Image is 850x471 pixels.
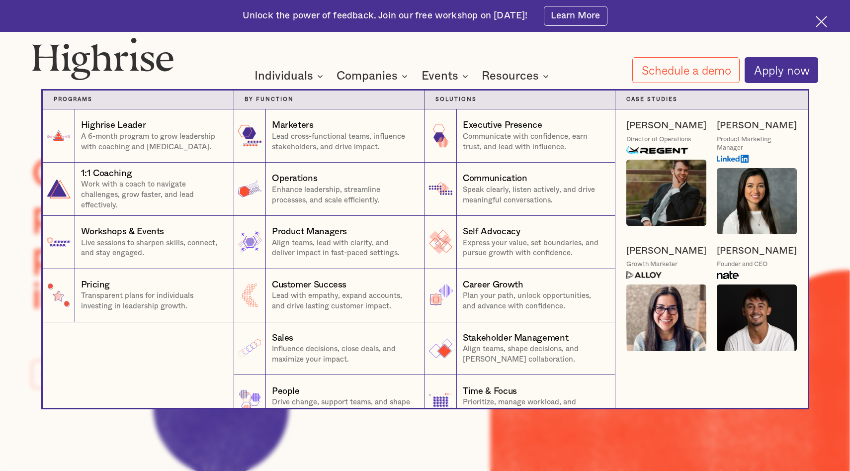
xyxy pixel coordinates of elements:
a: Stakeholder ManagementAlign teams, shape decisions, and [PERSON_NAME] collaboration. [425,322,615,376]
a: PeopleDrive change, support teams, and shape workplace culture. [234,375,425,428]
a: Time & FocusPrioritize, manage workload, and prevent burnout. [425,375,615,428]
a: Schedule a demo [632,57,740,83]
p: Work with a coach to navigate challenges, grow faster, and lead effectively. [81,180,223,211]
strong: Programs [54,96,92,102]
div: Sales [272,332,293,344]
a: Apply now [745,57,818,83]
a: [PERSON_NAME] [626,120,706,132]
img: Cross icon [816,16,827,27]
a: Learn More [544,6,608,26]
div: Communication [463,172,527,185]
div: People [272,385,300,397]
strong: by function [245,96,294,102]
div: Career Growth [463,279,523,291]
div: Product Marketing Manager [717,135,797,152]
p: Plan your path, unlock opportunities, and advance with confidence. [463,291,604,312]
div: Founder and CEO [717,260,767,269]
p: A 6-month program to grow leadership with coaching and [MEDICAL_DATA]. [81,132,223,153]
p: Influence decisions, close deals, and maximize your impact. [272,344,414,365]
div: Marketers [272,119,314,131]
div: Time & Focus [463,385,517,397]
p: Speak clearly, listen actively, and drive meaningful conversations. [463,185,604,206]
a: [PERSON_NAME] [717,120,797,132]
div: Workshops & Events [81,225,164,238]
a: SalesInfluence decisions, close deals, and maximize your impact. [234,322,425,376]
div: Operations [272,172,317,185]
a: Product ManagersAlign teams, lead with clarity, and deliver impact in fast-paced settings. [234,216,425,269]
p: Prioritize, manage workload, and prevent burnout. [463,397,604,418]
a: CommunicationSpeak clearly, listen actively, and drive meaningful conversations. [425,163,615,216]
p: Enhance leadership, streamline processes, and scale efficiently. [272,185,414,206]
div: 1:1 Coaching [81,167,132,180]
p: Align teams, shape decisions, and [PERSON_NAME] collaboration. [463,344,604,365]
strong: Solutions [435,96,477,102]
a: 1:1 CoachingWork with a coach to navigate challenges, grow faster, and lead effectively. [43,163,234,216]
strong: Case Studies [626,96,678,102]
p: Communicate with confidence, earn trust, and lead with influence. [463,132,604,153]
a: Customer SuccessLead with empathy, expand accounts, and drive lasting customer impact. [234,269,425,322]
div: Customer Success [272,279,346,291]
p: Lead with empathy, expand accounts, and drive lasting customer impact. [272,291,414,312]
div: Product Managers [272,225,347,238]
p: Drive change, support teams, and shape workplace culture. [272,397,414,418]
a: [PERSON_NAME] [626,245,706,258]
a: MarketersLead cross-functional teams, influence stakeholders, and drive impact. [234,109,425,163]
div: Stakeholder Management [463,332,568,344]
p: Express your value, set boundaries, and pursue growth with confidence. [463,238,604,259]
nav: Individuals [127,69,723,408]
p: Transparent plans for individuals investing in leadership growth. [81,291,223,312]
div: Pricing [81,279,110,291]
div: Highrise Leader [81,119,146,131]
div: Executive Presence [463,119,542,131]
a: OperationsEnhance leadership, streamline processes, and scale efficiently. [234,163,425,216]
div: Growth Marketer [626,260,678,269]
a: Highrise LeaderA 6-month program to grow leadership with coaching and [MEDICAL_DATA]. [43,109,234,163]
div: Self Advocacy [463,225,520,238]
a: Self AdvocacyExpress your value, set boundaries, and pursue growth with confidence. [425,216,615,269]
a: PricingTransparent plans for individuals investing in leadership growth. [43,269,234,322]
a: [PERSON_NAME] [717,245,797,258]
a: Executive PresenceCommunicate with confidence, earn trust, and lead with influence. [425,109,615,163]
p: Lead cross-functional teams, influence stakeholders, and drive impact. [272,132,414,153]
p: Align teams, lead with clarity, and deliver impact in fast-paced settings. [272,238,414,259]
a: Workshops & EventsLive sessions to sharpen skills, connect, and stay engaged. [43,216,234,269]
div: Director of Operations [626,135,691,144]
a: Career GrowthPlan your path, unlock opportunities, and advance with confidence. [425,269,615,322]
p: Live sessions to sharpen skills, connect, and stay engaged. [81,238,223,259]
div: Unlock the power of feedback. Join our free workshop on [DATE]! [243,9,528,22]
img: Highrise logo [32,37,174,80]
